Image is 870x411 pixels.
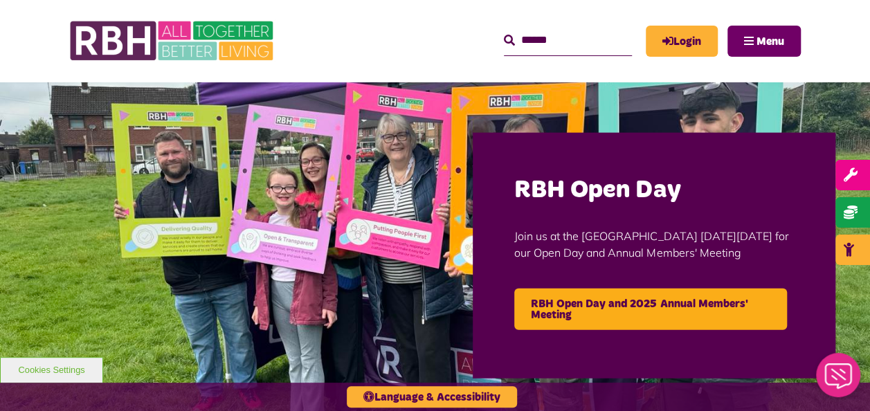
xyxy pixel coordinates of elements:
img: RBH [69,14,277,68]
button: Navigation [727,26,801,57]
button: Language & Accessibility [347,386,517,408]
a: RBH Open Day and 2025 Annual Members' Meeting [514,288,787,329]
iframe: Netcall Web Assistant for live chat [808,349,870,411]
input: Search [504,26,632,55]
a: MyRBH [646,26,718,57]
p: Join us at the [GEOGRAPHIC_DATA] [DATE][DATE] for our Open Day and Annual Members' Meeting [514,206,794,281]
h2: RBH Open Day [514,174,794,207]
span: Menu [756,36,784,47]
